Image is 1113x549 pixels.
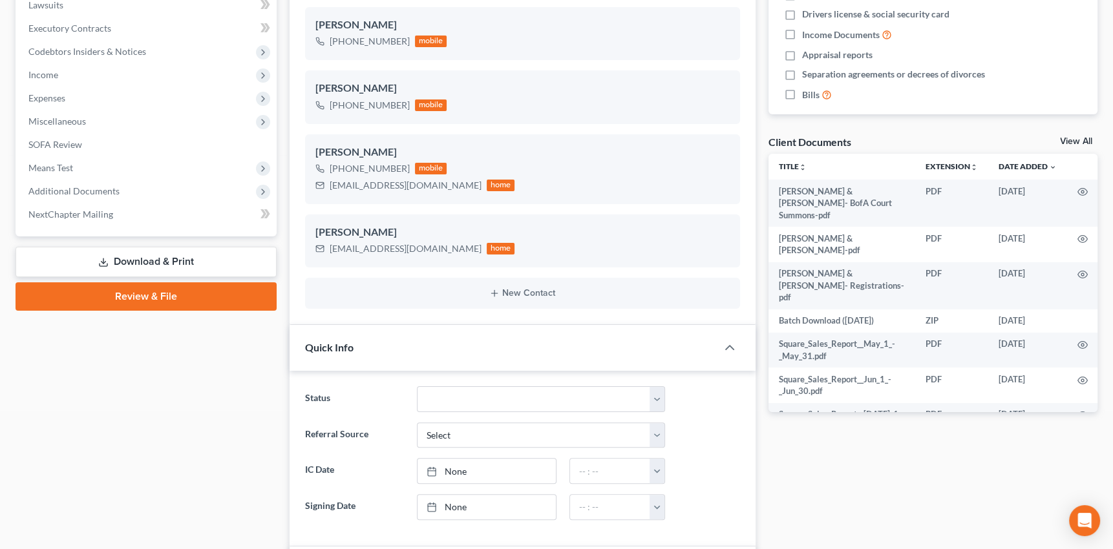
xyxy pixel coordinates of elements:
[299,386,410,412] label: Status
[299,458,410,484] label: IC Date
[570,495,651,519] input: -- : --
[415,163,447,174] div: mobile
[768,309,915,333] td: Batch Download ([DATE])
[779,161,807,171] a: Titleunfold_more
[999,161,1057,171] a: Date Added expand_more
[915,227,988,262] td: PDF
[915,368,988,403] td: PDF
[330,162,410,175] div: [PHONE_NUMBER]
[768,368,915,403] td: Square_Sales_Report__Jun_1_-_Jun_30.pdf
[1060,137,1092,146] a: View All
[988,368,1067,403] td: [DATE]
[16,282,277,311] a: Review & File
[915,180,988,227] td: PDF
[315,225,730,240] div: [PERSON_NAME]
[487,180,515,191] div: home
[330,242,482,255] div: [EMAIL_ADDRESS][DOMAIN_NAME]
[768,403,915,439] td: Square_Sales_Report__[DATE]_1_-_[DATE]_21.pdf
[802,28,880,41] span: Income Documents
[28,162,73,173] span: Means Test
[28,69,58,80] span: Income
[799,163,807,171] i: unfold_more
[768,180,915,227] td: [PERSON_NAME] & [PERSON_NAME]- BofA Court Summons-pdf
[305,341,354,353] span: Quick Info
[802,68,985,81] span: Separation agreements or decrees of divorces
[330,35,410,48] div: [PHONE_NUMBER]
[18,133,277,156] a: SOFA Review
[315,145,730,160] div: [PERSON_NAME]
[28,116,86,127] span: Miscellaneous
[768,135,851,149] div: Client Documents
[418,459,556,483] a: None
[1049,163,1057,171] i: expand_more
[988,180,1067,227] td: [DATE]
[768,333,915,368] td: Square_Sales_Report__May_1_-_May_31.pdf
[330,99,410,112] div: [PHONE_NUMBER]
[802,88,820,101] span: Bills
[802,8,949,21] span: Drivers license & social security card
[299,422,410,448] label: Referral Source
[570,459,651,483] input: -- : --
[988,227,1067,262] td: [DATE]
[926,161,978,171] a: Extensionunfold_more
[299,494,410,520] label: Signing Date
[415,36,447,47] div: mobile
[28,209,113,220] span: NextChapter Mailing
[988,333,1067,368] td: [DATE]
[18,203,277,226] a: NextChapter Mailing
[915,333,988,368] td: PDF
[418,495,556,519] a: None
[28,23,111,34] span: Executory Contracts
[330,179,482,192] div: [EMAIL_ADDRESS][DOMAIN_NAME]
[315,288,730,298] button: New Contact
[970,163,978,171] i: unfold_more
[487,243,515,254] div: home
[315,17,730,33] div: [PERSON_NAME]
[18,17,277,40] a: Executory Contracts
[315,81,730,96] div: [PERSON_NAME]
[915,262,988,309] td: PDF
[768,227,915,262] td: [PERSON_NAME] & [PERSON_NAME]-pdf
[16,247,277,277] a: Download & Print
[1069,505,1100,536] div: Open Intercom Messenger
[28,139,82,150] span: SOFA Review
[28,46,146,57] span: Codebtors Insiders & Notices
[915,403,988,439] td: PDF
[802,48,873,61] span: Appraisal reports
[988,262,1067,309] td: [DATE]
[768,262,915,309] td: [PERSON_NAME] & [PERSON_NAME]- Registrations-pdf
[988,309,1067,333] td: [DATE]
[915,309,988,333] td: ZIP
[415,99,447,111] div: mobile
[988,403,1067,439] td: [DATE]
[28,185,120,196] span: Additional Documents
[28,92,65,103] span: Expenses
